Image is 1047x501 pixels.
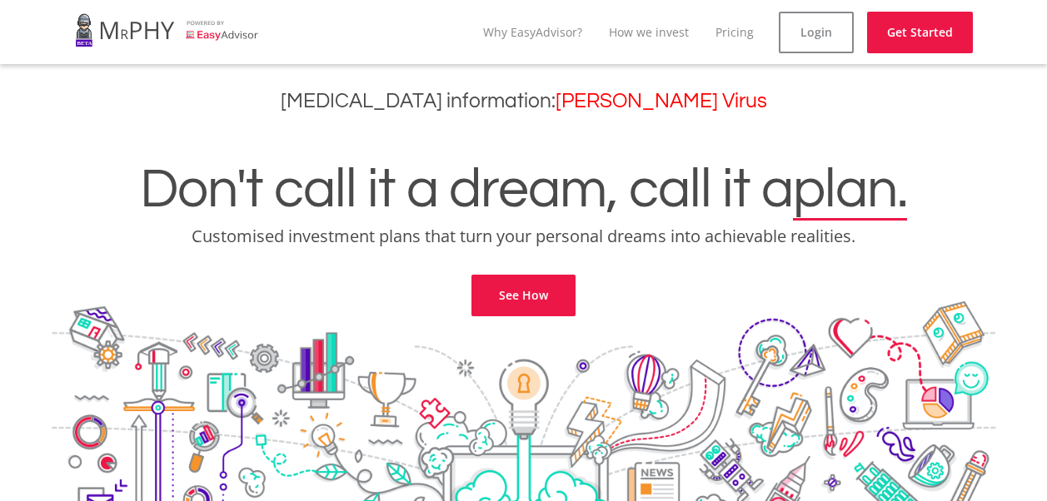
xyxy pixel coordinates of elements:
[715,24,754,40] a: Pricing
[556,91,767,112] a: [PERSON_NAME] Virus
[12,161,1035,218] h1: Don't call it a dream, call it a
[867,12,973,53] a: Get Started
[779,12,854,53] a: Login
[12,225,1035,248] p: Customised investment plans that turn your personal dreams into achievable realities.
[471,275,576,316] a: See How
[793,161,907,218] span: plan.
[609,24,689,40] a: How we invest
[483,24,582,40] a: Why EasyAdvisor?
[12,89,1035,113] h3: [MEDICAL_DATA] information:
